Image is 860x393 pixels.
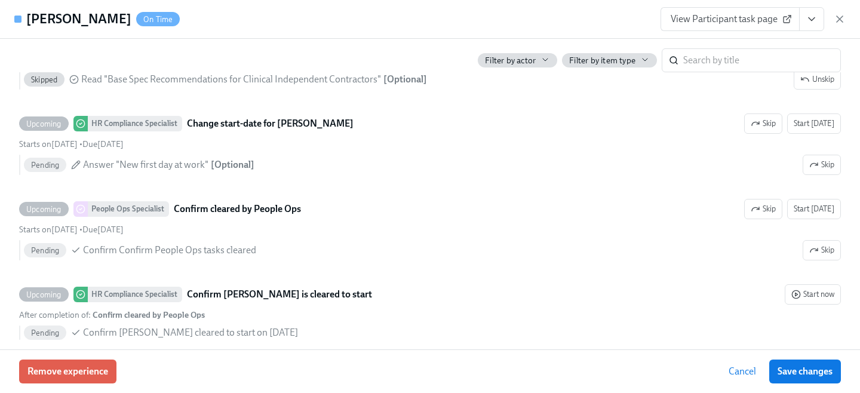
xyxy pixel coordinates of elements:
[661,7,800,31] a: View Participant task page
[19,360,116,383] button: Remove experience
[794,69,841,90] button: SkippedParticipantCheck out our recommended laptop specsPTE and ContractorUnskipWould have starte...
[24,246,66,255] span: Pending
[211,158,254,171] div: [ Optional ]
[729,366,756,377] span: Cancel
[83,158,208,171] span: Answer "New first day at work"
[791,288,834,300] span: Start now
[19,119,69,128] span: Upcoming
[93,310,205,320] strong: Confirm cleared by People Ops
[27,366,108,377] span: Remove experience
[562,53,657,67] button: Filter by item type
[794,203,834,215] span: Start [DATE]
[785,284,841,305] button: UpcomingHR Compliance SpecialistConfirm [PERSON_NAME] is cleared to startAfter completion of: Con...
[82,139,124,149] span: Wednesday, September 10th 2025, 10:00 am
[136,15,180,24] span: On Time
[787,199,841,219] button: UpcomingPeople Ops SpecialistConfirm cleared by People OpsSkipStarts on[DATE] •Due[DATE] PendingC...
[83,244,256,257] span: Confirm Confirm People Ops tasks cleared
[19,205,69,214] span: Upcoming
[720,360,764,383] button: Cancel
[744,113,782,134] button: UpcomingHR Compliance SpecialistChange start-date for [PERSON_NAME]Start [DATE]Starts on[DATE] •D...
[24,75,64,84] span: Skipped
[19,224,124,235] div: •
[485,55,536,66] span: Filter by actor
[803,240,841,260] button: UpcomingPeople Ops SpecialistConfirm cleared by People OpsSkipStart [DATE]Starts on[DATE] •Due[DA...
[751,203,776,215] span: Skip
[88,116,182,131] div: HR Compliance Specialist
[769,360,841,383] button: Save changes
[809,159,834,171] span: Skip
[82,225,124,235] span: Tuesday, August 26th 2025, 10:00 am
[88,287,182,302] div: HR Compliance Specialist
[744,199,782,219] button: UpcomingPeople Ops SpecialistConfirm cleared by People OpsStart [DATE]Starts on[DATE] •Due[DATE] ...
[187,116,354,131] strong: Change start-date for [PERSON_NAME]
[383,73,427,86] div: [ Optional ]
[800,73,834,85] span: Unskip
[88,201,169,217] div: People Ops Specialist
[24,161,66,170] span: Pending
[187,287,372,302] strong: Confirm [PERSON_NAME] is cleared to start
[569,55,635,66] span: Filter by item type
[778,366,833,377] span: Save changes
[478,53,557,67] button: Filter by actor
[799,7,824,31] button: View task page
[19,139,124,150] div: •
[794,118,834,130] span: Start [DATE]
[19,309,205,321] div: After completion of :
[751,118,776,130] span: Skip
[19,139,78,149] span: Wednesday, August 20th 2025, 10:00 am
[19,225,78,235] span: Thursday, August 21st 2025, 10:00 am
[83,326,298,339] span: Confirm [PERSON_NAME] cleared to start on [DATE]
[787,113,841,134] button: UpcomingHR Compliance SpecialistChange start-date for [PERSON_NAME]SkipStarts on[DATE] •Due[DATE]...
[26,10,131,28] h4: [PERSON_NAME]
[671,13,790,25] span: View Participant task page
[683,48,841,72] input: Search by title
[803,155,841,175] button: UpcomingHR Compliance SpecialistChange start-date for [PERSON_NAME]SkipStart [DATE]Starts on[DATE...
[81,73,381,86] span: Read "Base Spec Recommendations for Clinical Independent Contractors"
[809,244,834,256] span: Skip
[24,328,66,337] span: Pending
[174,202,301,216] strong: Confirm cleared by People Ops
[19,290,69,299] span: Upcoming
